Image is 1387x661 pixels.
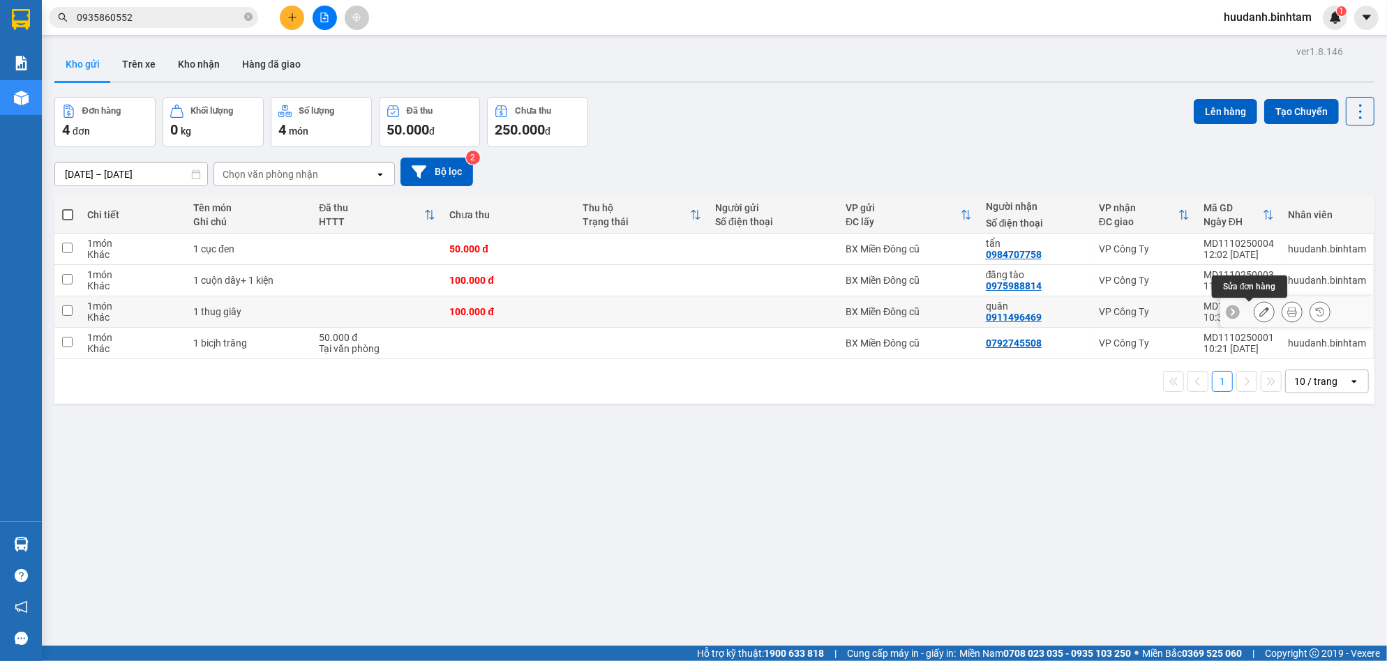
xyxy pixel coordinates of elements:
[87,312,179,323] div: Khác
[1310,648,1319,658] span: copyright
[400,158,473,186] button: Bộ lọc
[429,126,435,137] span: đ
[73,126,90,137] span: đơn
[1329,11,1342,24] img: icon-new-feature
[87,238,179,249] div: 1 món
[449,209,568,220] div: Chưa thu
[287,13,297,22] span: plus
[1204,301,1274,312] div: MD1110250002
[1204,280,1274,291] div: 11:57 [DATE]
[466,151,480,165] sup: 2
[87,209,179,220] div: Chi tiết
[834,646,837,661] span: |
[986,249,1042,260] div: 0984707758
[50,49,189,75] span: BX Miền Đông cũ ĐT:
[846,275,972,286] div: BX Miền Đông cũ
[62,121,70,138] span: 4
[345,6,369,30] button: aim
[87,249,179,260] div: Khác
[54,47,111,81] button: Kho gửi
[986,269,1085,280] div: đăng tào
[1339,6,1344,16] span: 1
[87,269,179,280] div: 1 món
[846,337,972,349] div: BX Miền Đông cũ
[26,80,119,93] span: BX Miền Đông cũ -
[986,301,1085,312] div: quân
[1197,197,1281,234] th: Toggle SortBy
[1349,376,1360,387] svg: open
[986,201,1085,212] div: Người nhận
[278,121,286,138] span: 4
[697,646,824,661] span: Hỗ trợ kỹ thuật:
[280,6,304,30] button: plus
[289,126,308,137] span: món
[1288,275,1366,286] div: huudanh.binhtam
[1254,301,1275,322] div: Sửa đơn hàng
[1296,44,1343,59] div: ver 1.8.146
[6,80,26,93] span: Gửi:
[1003,648,1131,659] strong: 0708 023 035 - 0935 103 250
[545,126,550,137] span: đ
[299,106,334,116] div: Số lượng
[193,337,305,349] div: 1 bicjh trăng
[449,243,568,254] div: 50.000 đ
[375,169,386,180] svg: open
[15,632,28,645] span: message
[58,13,68,22] span: search
[115,99,185,112] span: 0984707758 -
[583,216,690,227] div: Trạng thái
[1099,202,1178,213] div: VP nhận
[1099,337,1190,349] div: VP Công Ty
[715,216,832,227] div: Số điện thoại
[54,97,156,147] button: Đơn hàng4đơn
[244,13,253,21] span: close-circle
[99,99,185,112] span: tẩn
[1142,646,1242,661] span: Miền Bắc
[1099,306,1190,317] div: VP Công Ty
[6,10,47,73] img: logo
[1194,99,1257,124] button: Lên hàng
[87,301,179,312] div: 1 món
[190,106,233,116] div: Khối lượng
[352,13,361,22] span: aim
[319,216,424,227] div: HTTT
[35,99,185,112] span: VP Công Ty -
[271,97,372,147] button: Số lượng4món
[1204,312,1274,323] div: 10:34 [DATE]
[77,10,241,25] input: Tìm tên, số ĐT hoặc mã đơn
[319,343,435,354] div: Tại văn phòng
[193,306,305,317] div: 1 thug giây
[111,47,167,81] button: Trên xe
[12,9,30,30] img: logo-vxr
[193,243,305,254] div: 1 cục đen
[1264,99,1339,124] button: Tạo Chuyến
[1182,648,1242,659] strong: 0369 525 060
[1252,646,1254,661] span: |
[87,280,179,291] div: Khác
[583,202,690,213] div: Thu hộ
[379,97,480,147] button: Đã thu50.000đ
[1099,216,1178,227] div: ĐC giao
[319,332,435,343] div: 50.000 đ
[313,6,337,30] button: file-add
[50,49,189,75] span: 0919 110 458
[986,337,1042,349] div: 0792745508
[312,197,442,234] th: Toggle SortBy
[167,47,231,81] button: Kho nhận
[387,121,429,138] span: 50.000
[1204,249,1274,260] div: 12:02 [DATE]
[55,163,207,185] input: Select a date range.
[959,646,1131,661] span: Miền Nam
[1204,216,1263,227] div: Ngày ĐH
[1337,6,1347,16] sup: 1
[1288,337,1366,349] div: huudanh.binhtam
[193,216,305,227] div: Ghi chú
[846,306,972,317] div: BX Miền Đông cũ
[50,8,189,47] strong: CÔNG TY CP BÌNH TÂM
[193,275,305,286] div: 1 cuộn dây+ 1 kiện
[1204,332,1274,343] div: MD1110250001
[407,106,433,116] div: Đã thu
[1092,197,1197,234] th: Toggle SortBy
[986,280,1042,291] div: 0975988814
[986,218,1085,229] div: Số điện thoại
